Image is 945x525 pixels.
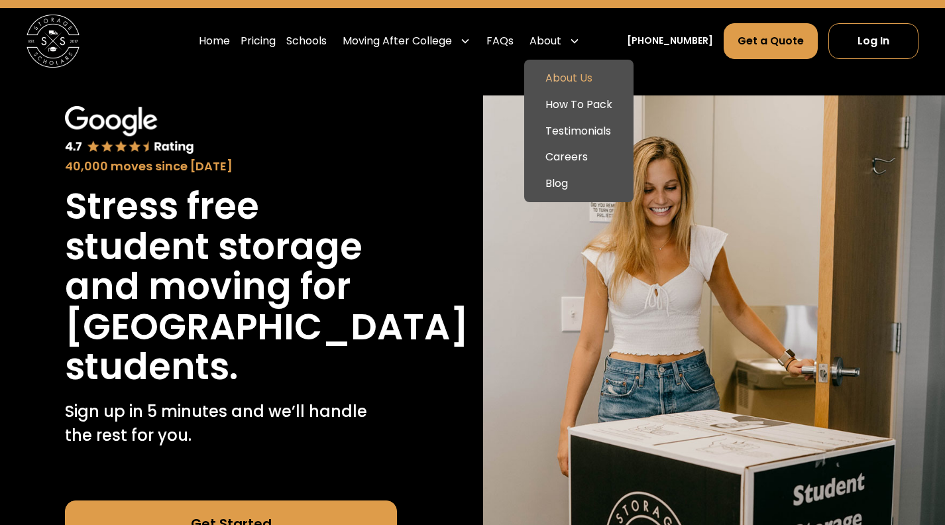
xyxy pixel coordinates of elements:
[286,23,327,60] a: Schools
[828,23,918,59] a: Log In
[27,15,80,68] a: home
[65,106,195,156] img: Google 4.7 star rating
[65,186,398,306] h1: Stress free student storage and moving for
[241,23,276,60] a: Pricing
[529,33,561,49] div: About
[343,33,452,49] div: Moving After College
[27,15,80,68] img: Storage Scholars main logo
[486,23,514,60] a: FAQs
[65,307,469,347] h1: [GEOGRAPHIC_DATA]
[529,91,628,118] a: How To Pack
[529,118,628,145] a: Testimonials
[724,23,818,59] a: Get a Quote
[529,170,628,197] a: Blog
[199,23,230,60] a: Home
[65,347,238,386] h1: students.
[65,400,398,447] p: Sign up in 5 minutes and we’ll handle the rest for you.
[337,23,476,60] div: Moving After College
[524,60,634,203] nav: About
[524,23,585,60] div: About
[529,144,628,170] a: Careers
[65,158,398,176] div: 40,000 moves since [DATE]
[529,65,628,91] a: About Us
[627,34,713,48] a: [PHONE_NUMBER]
